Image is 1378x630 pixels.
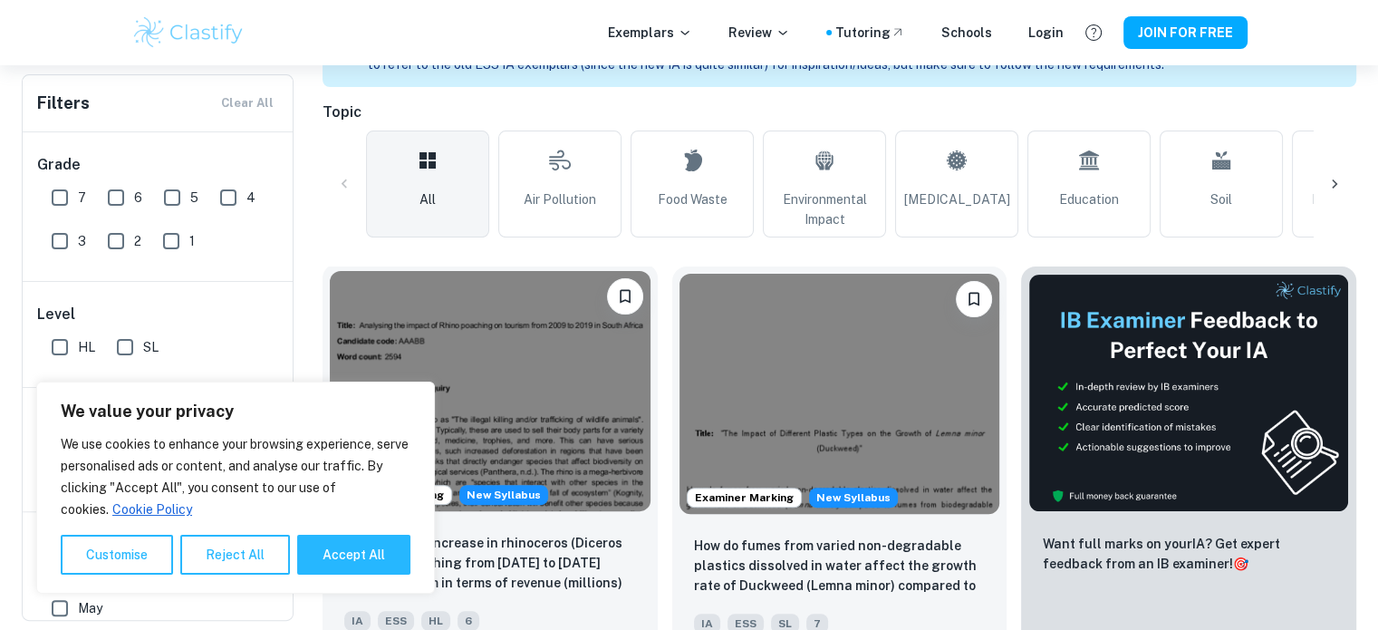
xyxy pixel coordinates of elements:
[956,281,992,317] button: Please log in to bookmark exemplars
[37,304,280,325] h6: Level
[1078,17,1109,48] button: Help and Feedback
[1210,189,1232,209] span: Soil
[78,598,102,618] span: May
[658,189,728,209] span: Food Waste
[344,533,636,595] p: How does the increase in rhinoceros (Diceros bicornis) poaching from 2011 to 2021 impact tourism ...
[679,274,1000,514] img: ESS IA example thumbnail: How do fumes from varied non-degradable
[459,485,548,505] span: New Syllabus
[330,271,650,511] img: ESS IA example thumbnail: How does the increase in rhinoceros (Dic
[809,488,898,508] span: New Syllabus
[78,337,95,357] span: HL
[809,488,898,508] div: Starting from the May 2026 session, the ESS IA requirements have changed. We created this exempla...
[1028,23,1064,43] a: Login
[111,501,193,518] a: Cookie Policy
[78,188,86,208] span: 7
[37,154,280,176] h6: Grade
[608,23,692,43] p: Exemplars
[297,535,410,575] button: Accept All
[190,188,198,208] span: 5
[131,15,246,51] img: Clastify logo
[835,23,905,43] a: Tutoring
[1123,16,1248,49] button: JOIN FOR FREE
[134,188,142,208] span: 6
[143,337,159,357] span: SL
[246,188,255,208] span: 4
[688,489,801,506] span: Examiner Marking
[1043,534,1335,574] p: Want full marks on your IA ? Get expert feedback from an IB examiner!
[771,189,878,229] span: Environmental Impact
[1028,274,1349,512] img: Thumbnail
[607,278,643,315] button: Please log in to bookmark exemplars
[1233,557,1248,571] span: 🎯
[694,536,986,597] p: How do fumes from varied non-degradable plastics dissolved in water affect the growth rate of Duc...
[459,485,548,505] div: Starting from the May 2026 session, the ESS IA requirements have changed. We created this exempla...
[37,91,90,116] h6: Filters
[524,189,596,209] span: Air Pollution
[61,401,410,422] p: We value your privacy
[134,231,141,251] span: 2
[78,231,86,251] span: 3
[904,189,1010,209] span: [MEDICAL_DATA]
[189,231,195,251] span: 1
[61,535,173,575] button: Customise
[1059,189,1119,209] span: Education
[61,433,410,520] p: We use cookies to enhance your browsing experience, serve personalised ads or content, and analys...
[36,382,435,594] div: We value your privacy
[323,102,1356,123] h6: Topic
[180,535,290,575] button: Reject All
[419,189,436,209] span: All
[728,23,790,43] p: Review
[941,23,992,43] a: Schools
